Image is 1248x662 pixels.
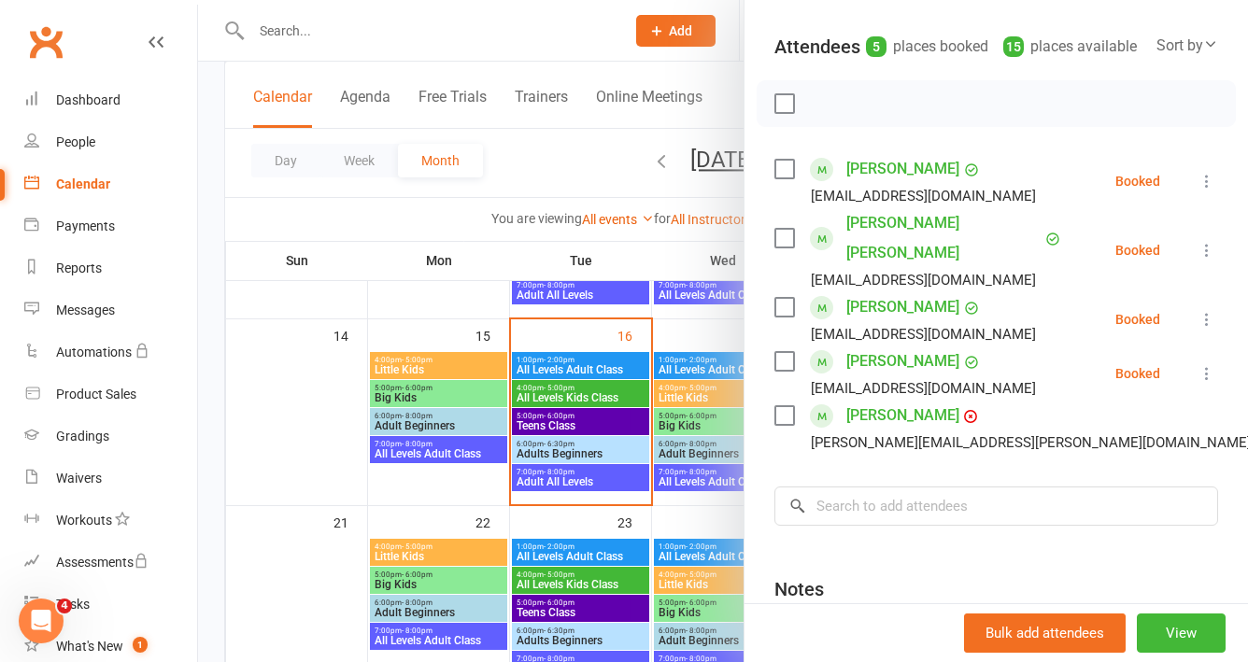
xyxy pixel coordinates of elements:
[811,376,1036,401] div: [EMAIL_ADDRESS][DOMAIN_NAME]
[1115,313,1160,326] div: Booked
[24,331,197,373] a: Automations
[24,121,197,163] a: People
[1003,34,1137,60] div: places available
[774,486,1218,526] input: Search to add attendees
[1115,175,1160,188] div: Booked
[1137,613,1226,653] button: View
[24,373,197,416] a: Product Sales
[811,184,1036,208] div: [EMAIL_ADDRESS][DOMAIN_NAME]
[22,19,69,65] a: Clubworx
[1003,36,1024,57] div: 15
[24,542,197,584] a: Assessments
[846,208,1041,268] a: [PERSON_NAME] [PERSON_NAME]
[56,471,102,486] div: Waivers
[19,599,64,643] iframe: Intercom live chat
[56,218,115,233] div: Payments
[56,597,90,612] div: Tasks
[56,555,149,570] div: Assessments
[1156,34,1218,58] div: Sort by
[964,613,1126,653] button: Bulk add attendees
[811,268,1036,292] div: [EMAIL_ADDRESS][DOMAIN_NAME]
[56,513,112,528] div: Workouts
[866,34,988,60] div: places booked
[56,134,95,149] div: People
[774,576,824,602] div: Notes
[24,416,197,458] a: Gradings
[57,599,72,613] span: 4
[24,458,197,500] a: Waivers
[24,205,197,247] a: Payments
[56,303,115,317] div: Messages
[56,639,123,654] div: What's New
[24,79,197,121] a: Dashboard
[24,500,197,542] a: Workouts
[811,322,1036,346] div: [EMAIL_ADDRESS][DOMAIN_NAME]
[24,289,197,331] a: Messages
[24,584,197,626] a: Tasks
[1115,244,1160,257] div: Booked
[24,163,197,205] a: Calendar
[133,637,148,653] span: 1
[846,154,959,184] a: [PERSON_NAME]
[56,387,136,401] div: Product Sales
[774,34,860,60] div: Attendees
[56,345,132,359] div: Automations
[846,346,959,376] a: [PERSON_NAME]
[56,176,110,191] div: Calendar
[56,429,109,444] div: Gradings
[56,261,102,275] div: Reports
[866,36,886,57] div: 5
[846,401,959,430] a: [PERSON_NAME]
[56,92,121,107] div: Dashboard
[24,247,197,289] a: Reports
[846,292,959,322] a: [PERSON_NAME]
[1115,367,1160,380] div: Booked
